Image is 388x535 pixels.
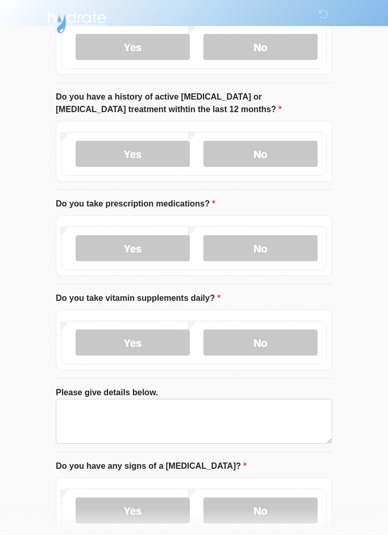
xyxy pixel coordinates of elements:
label: Do you have any signs of a [MEDICAL_DATA]? [56,460,247,472]
label: Yes [76,330,190,356]
img: Hydrate IV Bar - Chandler Logo [45,8,108,34]
label: Yes [76,34,190,60]
label: No [203,141,318,167]
label: No [203,330,318,356]
label: No [203,34,318,60]
label: Yes [76,235,190,261]
label: No [203,497,318,524]
label: Yes [76,141,190,167]
label: Please give details below. [56,386,158,399]
label: Do you take vitamin supplements daily? [56,292,221,305]
label: No [203,235,318,261]
label: Do you take prescription medications? [56,198,215,210]
label: Do you have a history of active [MEDICAL_DATA] or [MEDICAL_DATA] treatment withtin the last 12 mo... [56,91,332,116]
label: Yes [76,497,190,524]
